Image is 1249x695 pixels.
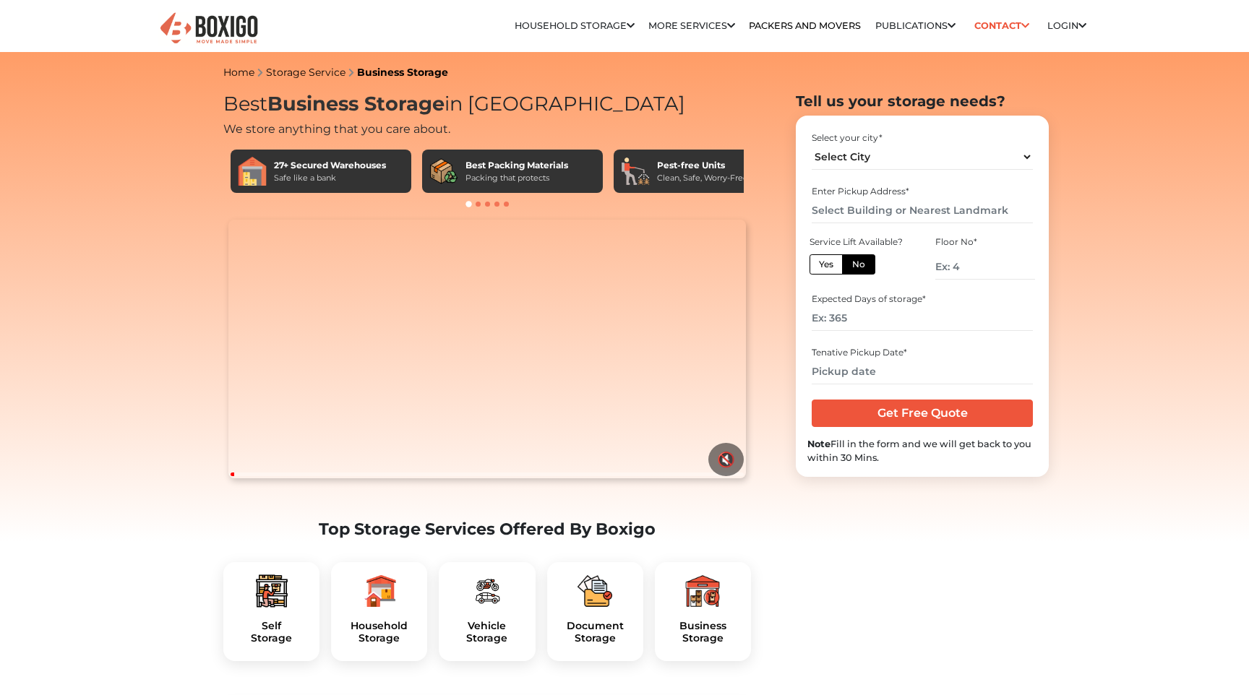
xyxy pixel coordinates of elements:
[228,220,745,478] video: Your browser does not support the video tag.
[274,159,386,172] div: 27+ Secured Warehouses
[362,574,397,608] img: boxigo_packers_and_movers_plan
[621,157,650,186] img: Pest-free Units
[223,122,450,136] span: We store anything that you care about.
[842,254,875,275] label: No
[875,20,956,31] a: Publications
[812,346,1032,359] div: Tenative Pickup Date
[450,620,523,644] h5: Vehicle Storage
[559,620,632,644] h5: Document Storage
[807,437,1037,465] div: Fill in the form and we will get back to you within 30 Mins.
[812,293,1032,306] div: Expected Days of storage
[935,236,1035,249] div: Floor No
[708,443,744,476] button: 🔇
[657,159,748,172] div: Pest-free Units
[812,198,1032,223] input: Select Building or Nearest Landmark
[465,159,568,172] div: Best Packing Materials
[796,92,1049,110] h2: Tell us your storage needs?
[578,574,612,608] img: boxigo_packers_and_movers_plan
[810,236,909,249] div: Service Lift Available?
[969,14,1034,37] a: Contact
[749,20,861,31] a: Packers and Movers
[810,254,843,275] label: Yes
[657,172,748,184] div: Clean, Safe, Worry-Free
[559,620,632,644] a: DocumentStorage
[267,92,445,116] span: Business Storage
[1047,20,1086,31] a: Login
[470,574,505,608] img: boxigo_packers_and_movers_plan
[685,574,720,608] img: boxigo_packers_and_movers_plan
[429,157,458,186] img: Best Packing Materials
[807,439,830,449] b: Note
[223,92,751,116] h1: Best in [GEOGRAPHIC_DATA]
[235,620,308,644] a: SelfStorage
[274,172,386,184] div: Safe like a bank
[666,620,739,644] a: BusinessStorage
[450,620,523,644] a: VehicleStorage
[515,20,635,31] a: Household Storage
[812,131,1032,144] div: Select your city
[223,519,751,539] h2: Top Storage Services Offered By Boxigo
[223,66,254,79] a: Home
[235,620,308,644] h5: Self Storage
[812,359,1032,384] input: Pickup date
[357,66,448,79] a: Business Storage
[158,11,259,46] img: Boxigo
[254,574,289,608] img: boxigo_packers_and_movers_plan
[465,172,568,184] div: Packing that protects
[343,620,416,644] a: HouseholdStorage
[812,400,1032,427] input: Get Free Quote
[666,620,739,644] h5: Business Storage
[935,254,1035,280] input: Ex: 4
[266,66,345,79] a: Storage Service
[343,620,416,644] h5: Household Storage
[648,20,735,31] a: More services
[812,185,1032,198] div: Enter Pickup Address
[812,306,1032,331] input: Ex: 365
[238,157,267,186] img: 27+ Secured Warehouses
